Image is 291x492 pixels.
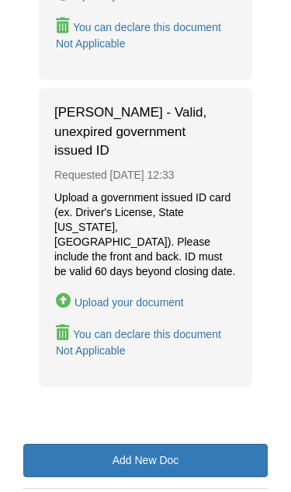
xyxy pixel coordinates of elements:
[54,161,237,191] div: Requested [DATE] 12:33
[54,191,237,280] div: Upload a government issued ID card (ex. Driver's License, State [US_STATE], [GEOGRAPHIC_DATA]). P...
[54,17,237,54] button: Declare Terri Messina - Two most recent paystubs for Rogozinski Orthopedic Clinic not applicable
[56,329,221,358] div: You can declare this document Not Applicable
[54,104,210,161] span: [PERSON_NAME] - Valid, unexpired government issued ID
[56,22,221,51] div: You can declare this document Not Applicable
[23,445,268,478] a: Add New Doc
[54,324,237,361] button: Declare Terri Messina - Valid, unexpired government issued ID not applicable
[54,291,185,313] button: Upload Terri Messina - Valid, unexpired government issued ID
[74,297,184,309] div: Upload your document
